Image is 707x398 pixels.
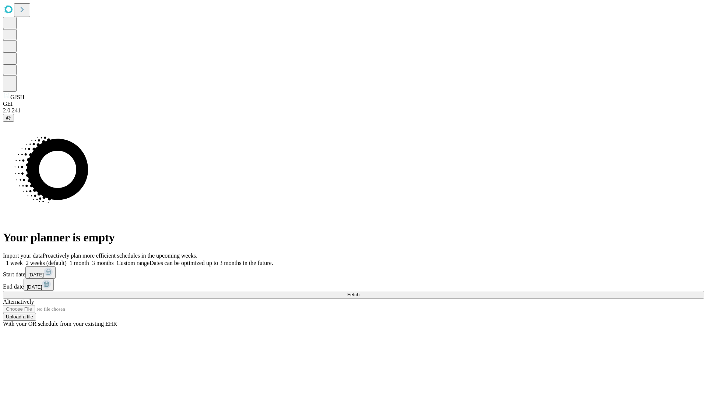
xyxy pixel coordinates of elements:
span: Fetch [347,292,359,297]
h1: Your planner is empty [3,231,704,244]
span: With your OR schedule from your existing EHR [3,321,117,327]
button: Upload a file [3,313,36,321]
div: GEI [3,101,704,107]
button: [DATE] [24,279,54,291]
button: [DATE] [25,266,56,279]
span: Alternatively [3,298,34,305]
span: [DATE] [28,272,44,277]
div: 2.0.241 [3,107,704,114]
button: Fetch [3,291,704,298]
span: 1 month [70,260,89,266]
span: [DATE] [27,284,42,290]
span: @ [6,115,11,121]
span: Proactively plan more efficient schedules in the upcoming weeks. [43,252,197,259]
div: End date [3,279,704,291]
div: Start date [3,266,704,279]
span: GJSH [10,94,24,100]
span: Dates can be optimized up to 3 months in the future. [150,260,273,266]
button: @ [3,114,14,122]
span: Custom range [117,260,150,266]
span: 2 weeks (default) [26,260,67,266]
span: 3 months [92,260,114,266]
span: 1 week [6,260,23,266]
span: Import your data [3,252,43,259]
